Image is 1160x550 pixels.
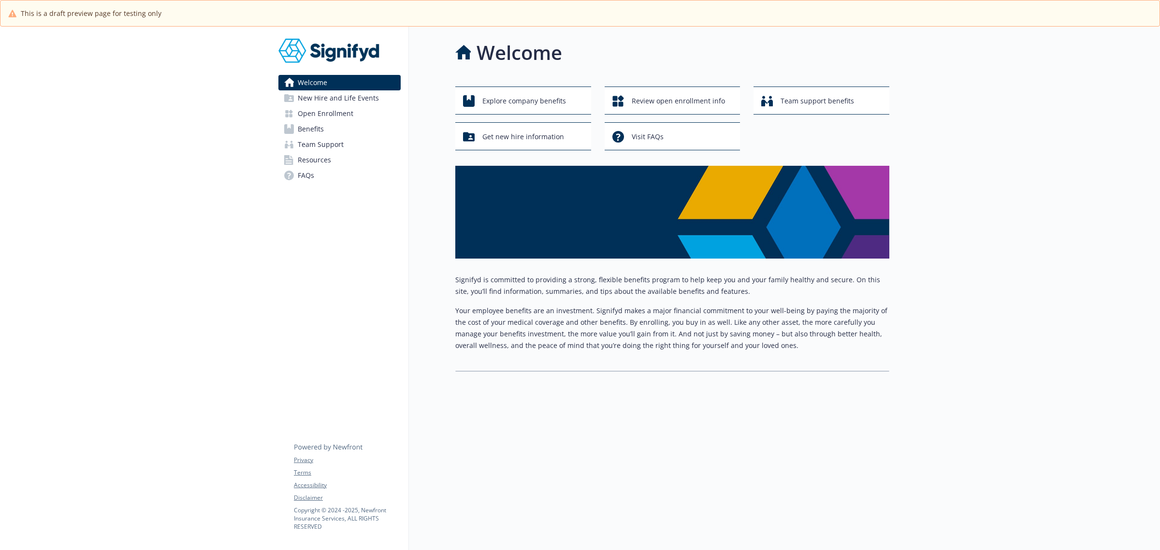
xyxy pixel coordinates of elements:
[294,456,400,464] a: Privacy
[477,38,562,67] h1: Welcome
[278,152,401,168] a: Resources
[278,121,401,137] a: Benefits
[455,166,889,259] img: overview page banner
[632,128,664,146] span: Visit FAQs
[21,8,161,18] span: This is a draft preview page for testing only
[294,493,400,502] a: Disclaimer
[278,106,401,121] a: Open Enrollment
[605,122,740,150] button: Visit FAQs
[455,87,591,115] button: Explore company benefits
[754,87,889,115] button: Team support benefits
[278,137,401,152] a: Team Support
[298,152,331,168] span: Resources
[278,90,401,106] a: New Hire and Life Events
[298,168,314,183] span: FAQs
[632,92,725,110] span: Review open enrollment info
[294,468,400,477] a: Terms
[298,106,353,121] span: Open Enrollment
[298,121,324,137] span: Benefits
[298,90,379,106] span: New Hire and Life Events
[455,122,591,150] button: Get new hire information
[482,128,564,146] span: Get new hire information
[455,274,889,297] p: Signifyd is committed to providing a strong, flexible benefits program to help keep you and your ...
[781,92,854,110] span: Team support benefits
[482,92,566,110] span: Explore company benefits
[278,168,401,183] a: FAQs
[298,137,344,152] span: Team Support
[294,506,400,531] p: Copyright © 2024 - 2025 , Newfront Insurance Services, ALL RIGHTS RESERVED
[278,75,401,90] a: Welcome
[455,305,889,351] p: Your employee benefits are an investment. Signifyd makes a major financial commitment to your wel...
[605,87,740,115] button: Review open enrollment info
[298,75,327,90] span: Welcome
[294,481,400,490] a: Accessibility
